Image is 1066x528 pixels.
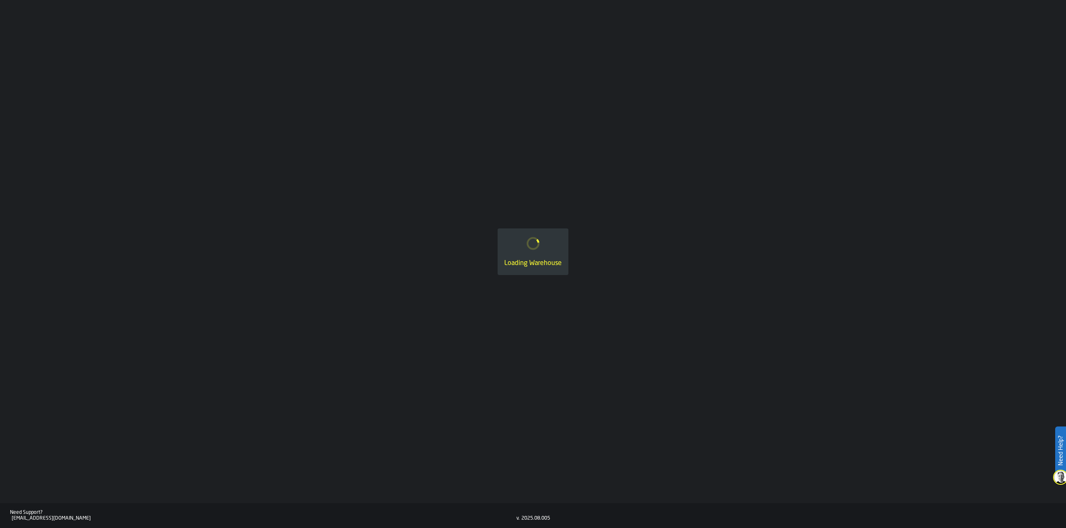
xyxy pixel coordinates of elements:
div: 2025.08.005 [521,516,550,521]
div: Loading Warehouse [504,258,562,268]
label: Need Help? [1056,427,1065,474]
div: [EMAIL_ADDRESS][DOMAIN_NAME] [12,516,516,521]
div: Need Support? [10,510,516,516]
div: v. [516,516,520,521]
a: Need Support?[EMAIL_ADDRESS][DOMAIN_NAME] [10,510,516,521]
